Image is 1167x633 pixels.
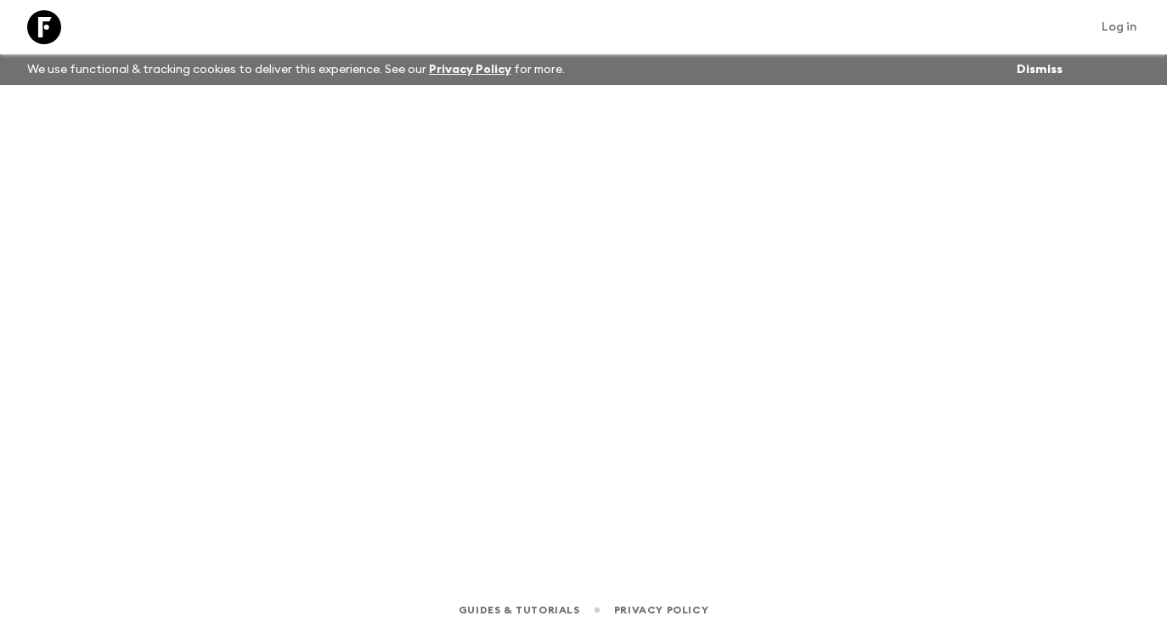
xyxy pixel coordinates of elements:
a: Guides & Tutorials [459,601,580,619]
a: Privacy Policy [614,601,708,619]
a: Log in [1092,15,1147,39]
button: Dismiss [1012,58,1067,82]
p: We use functional & tracking cookies to deliver this experience. See our for more. [20,54,572,85]
a: Privacy Policy [429,64,511,76]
